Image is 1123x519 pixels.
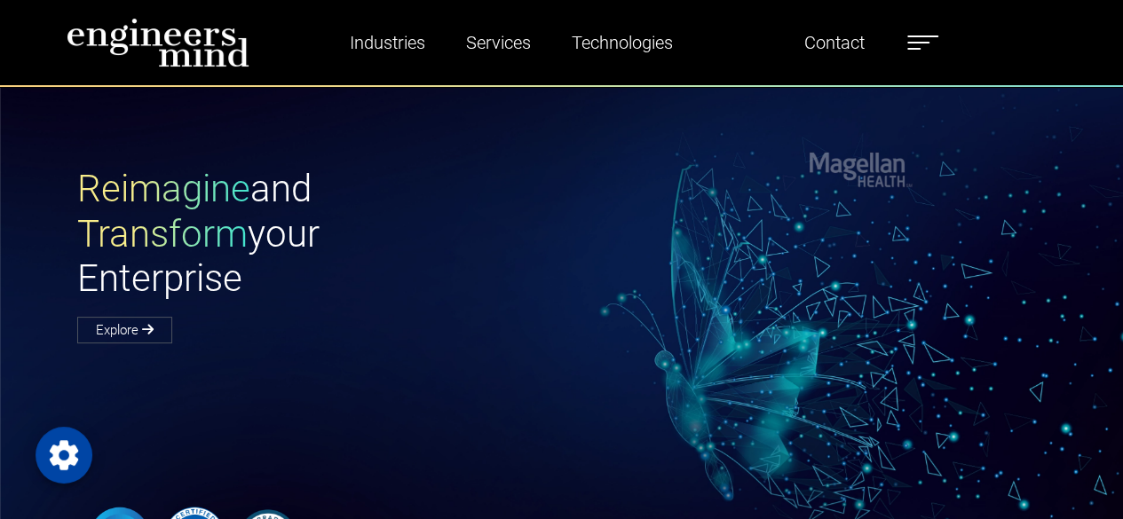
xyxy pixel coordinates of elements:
[77,212,248,256] span: Transform
[343,22,432,63] a: Industries
[77,317,172,343] a: Explore
[565,22,680,63] a: Technologies
[797,22,872,63] a: Contact
[77,167,250,210] span: Reimagine
[77,167,562,301] h1: and your Enterprise
[459,22,538,63] a: Services
[67,18,249,67] img: logo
